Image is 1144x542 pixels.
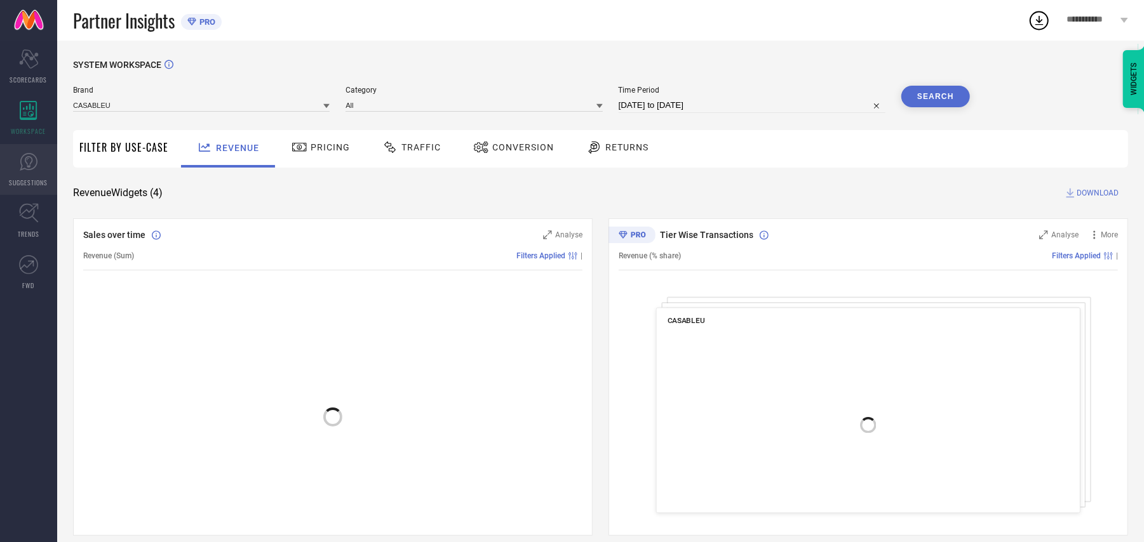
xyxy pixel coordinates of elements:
span: Returns [605,142,649,152]
span: Sales over time [83,230,145,240]
span: WORKSPACE [11,126,46,136]
button: Search [901,86,970,107]
span: SUGGESTIONS [10,178,48,187]
span: More [1101,230,1118,239]
span: PRO [196,17,215,27]
span: Revenue [216,143,259,153]
div: Premium [609,227,656,246]
span: Revenue Widgets ( 4 ) [73,187,163,199]
span: Revenue (Sum) [83,251,134,260]
input: Select time period [619,98,885,113]
span: SCORECARDS [10,75,48,84]
span: Partner Insights [73,8,175,34]
span: Filters Applied [516,251,565,260]
span: Analyse [555,230,582,239]
span: | [581,251,582,260]
span: Filters Applied [1052,251,1101,260]
div: Open download list [1028,9,1051,32]
span: FWD [23,281,35,290]
span: Category [346,86,602,95]
span: Conversion [492,142,554,152]
span: DOWNLOAD [1077,187,1119,199]
span: Brand [73,86,330,95]
span: | [1116,251,1118,260]
span: Time Period [619,86,885,95]
span: Filter By Use-Case [79,140,168,155]
span: Traffic [401,142,441,152]
span: Revenue (% share) [619,251,681,260]
span: Analyse [1051,230,1079,239]
svg: Zoom [1039,230,1048,239]
span: SYSTEM WORKSPACE [73,60,161,70]
svg: Zoom [543,230,552,239]
span: TRENDS [18,229,39,239]
span: Tier Wise Transactions [660,230,753,240]
span: Pricing [311,142,350,152]
span: CASABLEU [668,316,705,325]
